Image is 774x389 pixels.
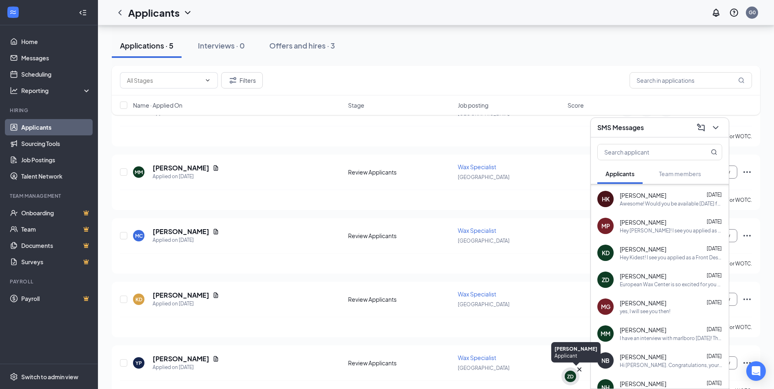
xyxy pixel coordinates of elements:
svg: ComposeMessage [696,123,706,133]
div: MG [601,303,610,311]
div: YP [135,360,142,367]
span: [DATE] [707,219,722,225]
div: [PERSON_NAME] [554,345,597,352]
h5: [PERSON_NAME] [153,354,209,363]
svg: Document [213,356,219,362]
div: MP [601,222,610,230]
svg: ChevronLeft [115,8,125,18]
span: Stage [348,101,364,109]
span: [GEOGRAPHIC_DATA] [458,365,510,371]
div: Applied on [DATE] [153,236,219,244]
a: TeamCrown [21,221,91,237]
button: Filter Filters [221,72,263,88]
svg: Ellipses [742,167,752,177]
div: Review Applicants [348,168,453,176]
a: DocumentsCrown [21,237,91,254]
div: yes, I will see you then! [620,308,670,315]
span: [DATE] [707,245,722,252]
svg: Filter [228,75,238,85]
div: Review Applicants [348,232,453,240]
a: Job Postings [21,152,91,168]
svg: Ellipses [742,358,752,368]
div: MM [135,169,143,176]
span: [DATE] [707,272,722,278]
svg: Ellipses [742,231,752,241]
div: Review Applicants [348,359,453,367]
span: [PERSON_NAME] [620,272,666,280]
div: Interviews · 0 [198,40,245,51]
svg: Notifications [711,8,721,18]
div: NB [601,356,610,365]
span: [DATE] [707,299,722,305]
h5: [PERSON_NAME] [153,291,209,300]
span: Name · Applied On [133,101,182,109]
div: Open Intercom Messenger [746,361,766,381]
svg: MagnifyingGlass [711,149,717,155]
svg: Analysis [10,86,18,95]
a: Messages [21,50,91,66]
div: Review Applicants [348,295,453,303]
svg: ChevronDown [711,123,721,133]
svg: ChevronDown [204,77,211,84]
button: ComposeMessage [694,121,707,134]
span: [DATE] [707,326,722,332]
svg: ChevronDown [183,8,193,18]
div: Applied on [DATE] [153,172,219,181]
div: I have an interview with marlboro [DATE]! Thank you! [620,335,722,342]
a: Talent Network [21,168,91,184]
span: Wax Specialist [458,354,496,361]
div: Awesome! Would you be available [DATE] for an in-person interview? [620,200,722,207]
svg: Document [213,292,219,298]
span: [PERSON_NAME] [620,353,666,361]
div: Applications · 5 [120,40,173,51]
svg: Document [213,228,219,235]
a: Sourcing Tools [21,135,91,152]
div: ZD [567,373,574,380]
svg: MagnifyingGlass [738,77,745,84]
span: [PERSON_NAME] [620,299,666,307]
div: Hey [PERSON_NAME]! I see you applied as a Front Desk Associate at our [GEOGRAPHIC_DATA] location.... [620,227,722,234]
span: [DATE] [707,192,722,198]
div: ZD [602,276,609,284]
svg: QuestionInfo [729,8,739,18]
div: Team Management [10,192,89,199]
div: Applied on [DATE] [153,363,219,371]
span: [DATE] [707,380,722,386]
span: [PERSON_NAME] [620,326,666,334]
div: Offers and hires · 3 [269,40,335,51]
div: Hiring [10,107,89,114]
svg: Document [213,165,219,171]
span: Team members [659,170,701,177]
svg: WorkstreamLogo [9,8,17,16]
span: [GEOGRAPHIC_DATA] [458,238,510,244]
span: Score [568,101,584,109]
a: Home [21,33,91,50]
a: Applicants [21,119,91,135]
svg: Collapse [79,9,87,17]
span: Wax Specialist [458,163,496,170]
div: Switch to admin view [21,373,78,381]
input: Search applicant [598,144,694,160]
span: [GEOGRAPHIC_DATA] [458,174,510,180]
div: KD [602,249,610,257]
div: KD [135,296,142,303]
svg: Cross [575,365,583,374]
div: Payroll [10,278,89,285]
svg: Ellipses [742,294,752,304]
div: G0 [749,9,756,16]
a: SurveysCrown [21,254,91,270]
div: HK [602,195,610,203]
span: Job posting [458,101,488,109]
button: ChevronDown [709,121,722,134]
h1: Applicants [128,6,180,20]
span: [PERSON_NAME] [620,245,666,253]
input: Search in applications [630,72,752,88]
div: Applied on [DATE] [153,300,219,308]
a: Scheduling [21,66,91,82]
svg: Settings [10,373,18,381]
span: [DATE] [707,353,722,359]
span: [PERSON_NAME] [620,380,666,388]
span: [PERSON_NAME] [620,191,666,199]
